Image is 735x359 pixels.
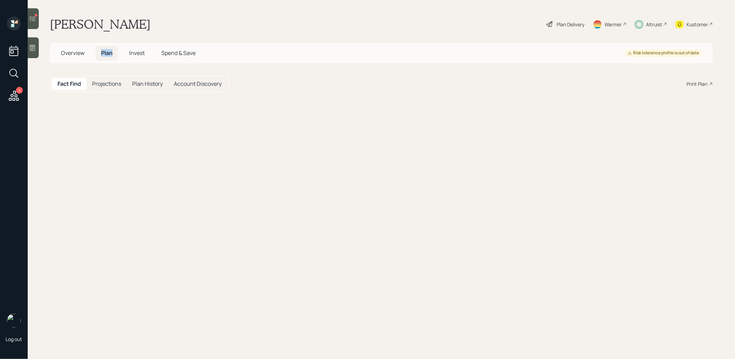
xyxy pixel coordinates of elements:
[6,336,22,342] div: Log out
[687,80,707,88] div: Print Plan
[57,81,81,87] h5: Fact Find
[61,49,84,57] span: Overview
[161,49,196,57] span: Spend & Save
[101,49,113,57] span: Plan
[129,49,145,57] span: Invest
[687,21,708,28] div: Kustomer
[174,81,222,87] h5: Account Discovery
[7,314,21,328] img: treva-nostdahl-headshot.png
[16,87,23,94] div: 4
[557,21,584,28] div: Plan Delivery
[132,81,163,87] h5: Plan History
[628,50,699,56] div: Risk tolerance profile is out of date
[92,81,121,87] h5: Projections
[604,21,622,28] div: Warmer
[50,17,151,32] h1: [PERSON_NAME]
[646,21,662,28] div: Altruist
